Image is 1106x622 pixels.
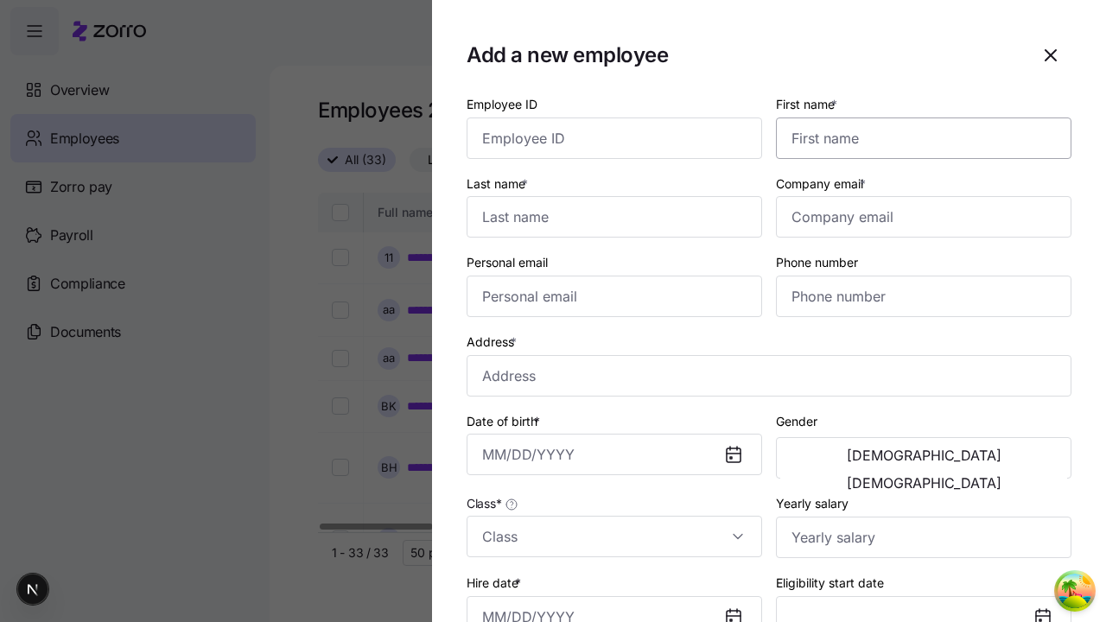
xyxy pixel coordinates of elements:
[776,276,1071,317] input: Phone number
[776,517,1071,558] input: Yearly salary
[776,412,817,431] label: Gender
[467,355,1071,397] input: Address
[467,434,762,475] input: MM/DD/YYYY
[776,95,841,114] label: First name
[467,276,762,317] input: Personal email
[467,117,762,159] input: Employee ID
[776,253,858,272] label: Phone number
[776,574,884,593] label: Eligibility start date
[776,196,1071,238] input: Company email
[467,333,520,352] label: Address
[467,175,531,194] label: Last name
[847,448,1001,462] span: [DEMOGRAPHIC_DATA]
[776,175,869,194] label: Company email
[847,476,1001,490] span: [DEMOGRAPHIC_DATA]
[1058,574,1092,608] button: Open Tanstack query devtools
[467,253,548,272] label: Personal email
[467,574,524,593] label: Hire date
[467,412,543,431] label: Date of birth
[467,95,537,114] label: Employee ID
[467,196,762,238] input: Last name
[467,495,501,512] span: Class *
[776,117,1071,159] input: First name
[776,494,849,513] label: Yearly salary
[467,41,1016,68] h1: Add a new employee
[467,516,762,557] input: Class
